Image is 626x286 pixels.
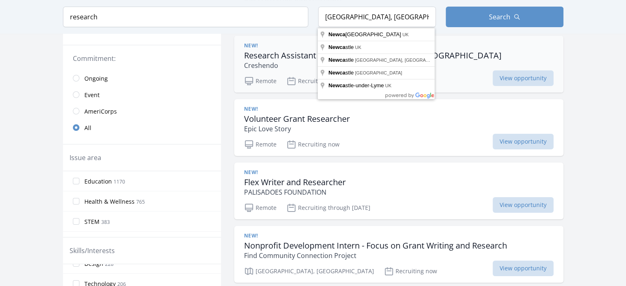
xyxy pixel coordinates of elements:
[384,266,437,276] p: Recruiting now
[328,57,345,63] span: Newca
[244,233,258,239] span: New!
[385,83,391,88] span: UK
[493,134,554,149] span: View opportunity
[328,82,345,88] span: Newca
[63,7,308,27] input: Keyword
[355,58,451,63] span: [GEOGRAPHIC_DATA], [GEOGRAPHIC_DATA]
[136,198,145,205] span: 765
[328,70,355,76] span: stle
[84,91,100,99] span: Event
[489,12,510,22] span: Search
[84,107,117,116] span: AmeriCorps
[70,153,101,163] legend: Issue area
[244,106,258,112] span: New!
[355,70,402,75] span: [GEOGRAPHIC_DATA]
[328,82,385,88] span: stle-under-Lyme
[244,169,258,176] span: New!
[244,114,350,124] h3: Volunteer Grant Researcher
[493,260,554,276] span: View opportunity
[73,53,211,63] legend: Commitment:
[244,124,350,134] p: Epic Love Story
[328,31,403,37] span: [GEOGRAPHIC_DATA]
[63,103,221,119] a: AmeriCorps
[84,74,108,83] span: Ongoing
[234,36,563,93] a: New! Research Assistant – [GEOGRAPHIC_DATA] & [GEOGRAPHIC_DATA] Creshendo Remote Recruiting now V...
[101,219,110,226] span: 383
[493,70,554,86] span: View opportunity
[244,251,507,260] p: Find Community Connection Project
[73,178,79,184] input: Education 1170
[73,198,79,205] input: Health & Wellness 765
[403,32,409,37] span: UK
[84,124,91,132] span: All
[114,178,125,185] span: 1170
[244,187,346,197] p: PALISADOES FOUNDATION
[244,203,277,213] p: Remote
[105,260,114,267] span: 228
[244,177,346,187] h3: Flex Writer and Researcher
[244,42,258,49] span: New!
[73,218,79,225] input: STEM 383
[63,86,221,103] a: Event
[234,163,563,219] a: New! Flex Writer and Researcher PALISADOES FOUNDATION Remote Recruiting through [DATE] View oppor...
[244,60,502,70] p: Creshendo
[286,203,370,213] p: Recruiting through [DATE]
[286,140,340,149] p: Recruiting now
[493,197,554,213] span: View opportunity
[244,140,277,149] p: Remote
[328,31,345,37] span: Newca
[318,7,436,27] input: Location
[328,44,345,50] span: Newca
[244,76,277,86] p: Remote
[84,198,135,206] span: Health & Wellness
[70,246,115,256] legend: Skills/Interests
[244,51,502,60] h3: Research Assistant – [GEOGRAPHIC_DATA] & [GEOGRAPHIC_DATA]
[328,44,355,50] span: stle
[328,57,355,63] span: stle
[355,45,361,50] span: UK
[286,76,340,86] p: Recruiting now
[328,70,345,76] span: Newca
[234,226,563,283] a: New! Nonprofit Development Intern - Focus on Grant Writing and Research Find Community Connection...
[63,119,221,136] a: All
[234,99,563,156] a: New! Volunteer Grant Researcher Epic Love Story Remote Recruiting now View opportunity
[244,266,374,276] p: [GEOGRAPHIC_DATA], [GEOGRAPHIC_DATA]
[244,241,507,251] h3: Nonprofit Development Intern - Focus on Grant Writing and Research
[84,218,100,226] span: STEM
[446,7,563,27] button: Search
[63,70,221,86] a: Ongoing
[84,177,112,186] span: Education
